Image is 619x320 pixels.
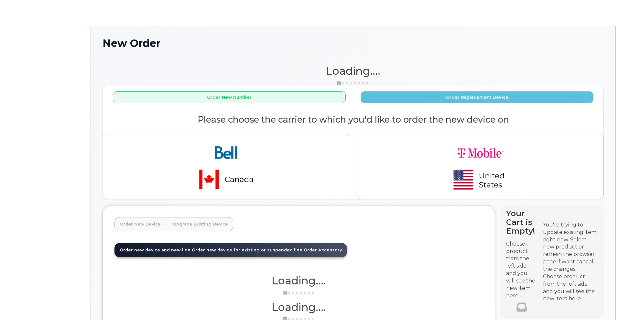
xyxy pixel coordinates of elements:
h2: Please choose the carrier to which you'd like to order the new device on [103,115,603,125]
button: Order New Number [113,91,346,103]
span: Order new device and new line [120,248,190,252]
span: Order new device for existing or suspended line [192,248,302,252]
h1: Loading.... [114,275,483,286]
a: Upgrade Existing Device [168,217,233,231]
h4: Your Cart is Empty! [506,209,537,235]
img: t-mobile-78392d334a420d5b7f0e63d4fa81f6287a21d394dc80d677554bb55bbab1186f.png [435,139,526,193]
div: You're trying to update existing item right now. Select new product or refresh the browser page i... [543,221,598,273]
img: ajax-loader-3a6953c30dc77f0bf724df975f13086db4f4c1262e45940f03d1251963f1bf2e.gif [337,81,369,86]
a: Order New Device [114,217,166,231]
h1: Loading.... [114,301,483,313]
div: Choose product from the left side and you will see the new item here. [543,273,598,303]
h1: New Order [103,38,604,49]
p: Choose product from the left side and you will see the new item here. [506,240,537,300]
img: bell-18aeeabaf521bd2b78f928a02ee3b89e57356879d39bd386a17a7cccf8069aed.png [181,139,271,193]
img: ajax-loader-3a6953c30dc77f0bf724df975f13086db4f4c1262e45940f03d1251963f1bf2e.gif [283,290,315,295]
h1: Loading.... [103,65,604,77]
button: Order Replacement Device [361,91,593,103]
span: Order Accessory [304,248,342,252]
